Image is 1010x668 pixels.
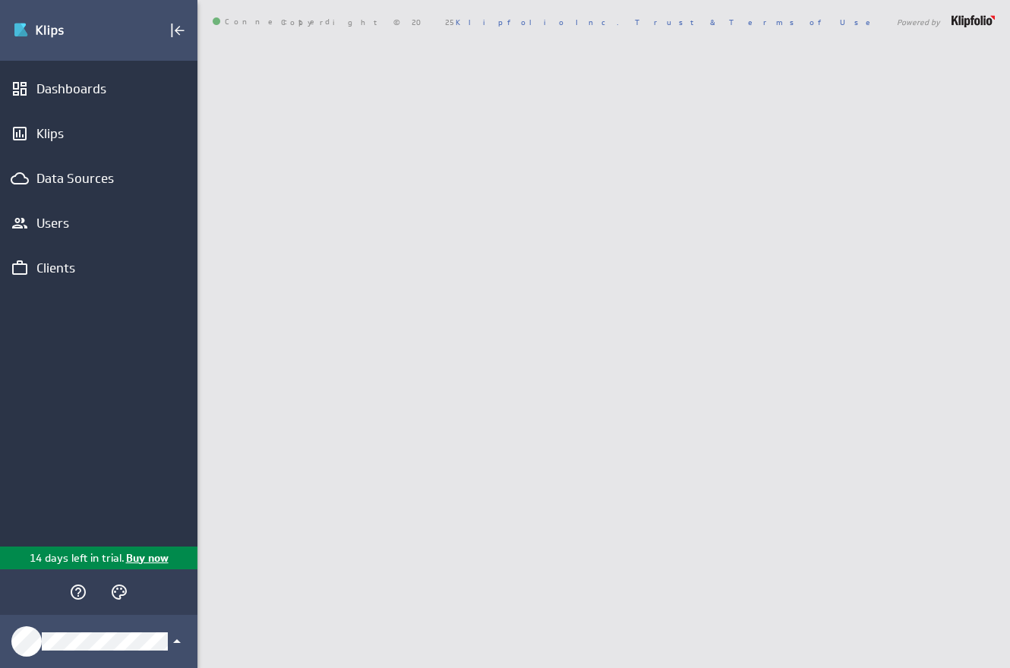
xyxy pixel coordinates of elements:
[36,170,161,187] div: Data Sources
[213,17,339,27] span: Connected: ID: dpnc-23 Online: true
[36,80,161,97] div: Dashboards
[36,260,161,276] div: Clients
[36,215,161,232] div: Users
[13,18,119,43] img: Klipfolio klips logo
[30,550,125,566] p: 14 days left in trial.
[125,550,169,566] p: Buy now
[952,15,995,27] img: logo-footer.png
[635,17,881,27] a: Trust & Terms of Use
[281,18,619,26] span: Copyright © 2025
[106,579,132,605] div: Themes
[13,18,119,43] div: Go to Dashboards
[110,583,128,601] svg: Themes
[165,17,191,43] div: Collapse
[36,125,161,142] div: Klips
[897,18,940,26] span: Powered by
[456,17,619,27] a: Klipfolio Inc.
[65,579,91,605] div: Help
